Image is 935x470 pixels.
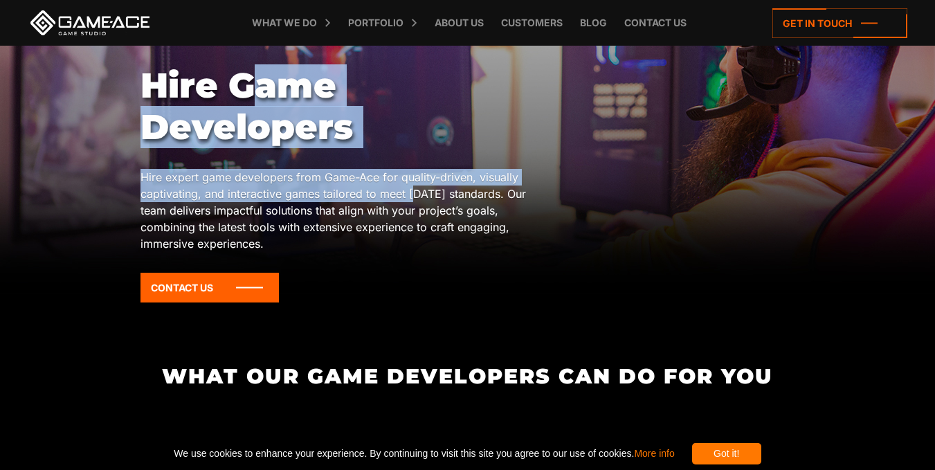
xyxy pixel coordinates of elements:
[99,365,836,388] h2: What Our Game Developers Can Do for You
[174,443,674,464] span: We use cookies to enhance your experience. By continuing to visit this site you agree to our use ...
[692,443,761,464] div: Got it!
[140,65,533,148] h1: Hire Game Developers
[772,8,907,38] a: Get in touch
[140,169,533,252] p: Hire expert game developers from Game-Ace for quality-driven, visually captivating, and interacti...
[140,273,279,302] a: Contact Us
[634,448,674,459] a: More info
